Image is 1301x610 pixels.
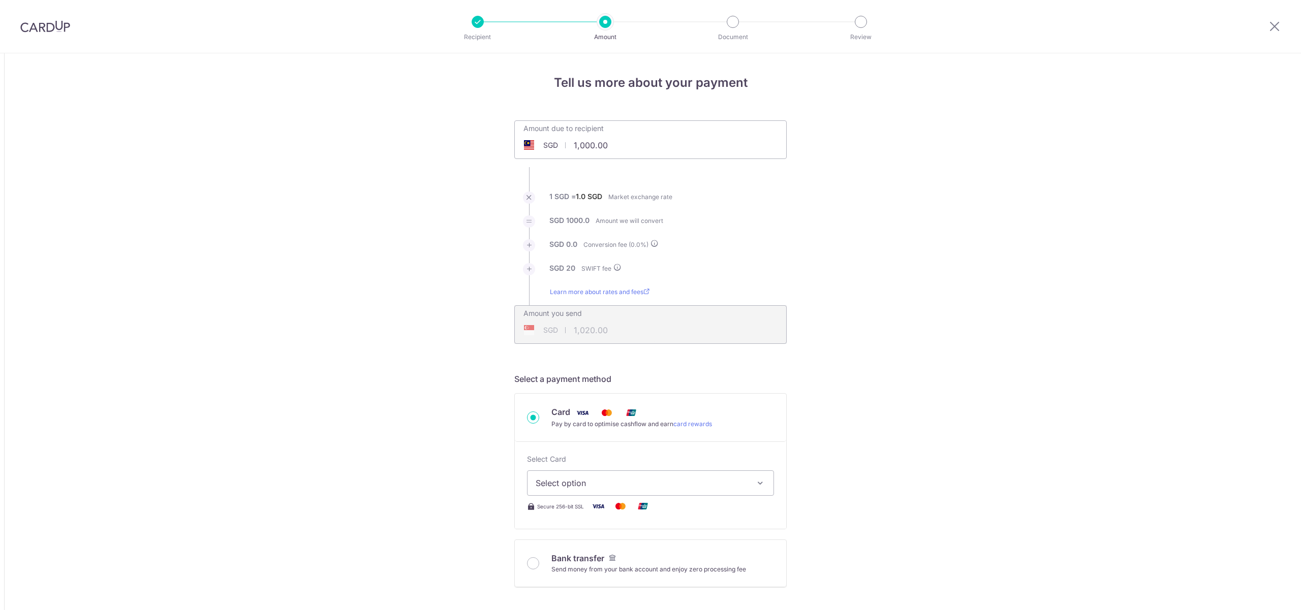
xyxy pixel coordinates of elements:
span: 0.0 [631,241,640,248]
span: Select option [536,477,747,489]
label: SGD [549,215,564,226]
label: Amount you send [523,308,582,318]
p: Recipient [440,32,515,42]
p: Review [823,32,899,42]
label: Amount we will convert [596,216,663,226]
label: Amount due to recipient [523,123,604,134]
iframe: Opens a widget where you can find more information [1236,580,1291,605]
img: CardUp [20,20,70,33]
span: SGD [543,140,558,150]
span: Card [551,407,570,417]
div: Bank transfer Send money from your bank account and enjoy zero processing fee [527,552,774,574]
label: SGD [549,263,564,273]
label: SWIFT fee [581,263,622,274]
label: SGD [587,191,602,202]
button: Select option [527,470,774,496]
label: Market exchange rate [608,192,672,202]
img: Mastercard [610,500,631,512]
img: Union Pay [633,500,653,512]
label: 0.0 [566,239,577,249]
label: 1000.0 [566,215,590,226]
span: Secure 256-bit SSL [537,502,584,510]
a: card rewards [673,420,712,428]
p: Amount [568,32,643,42]
h4: Tell us more about your payment [514,74,787,92]
label: 1 SGD = [549,191,602,208]
img: Visa [588,500,608,512]
label: SGD [549,239,564,249]
label: Conversion fee ( %) [583,239,659,250]
img: Union Pay [621,406,641,419]
span: translation missing: en.payables.payment_networks.credit_card.summary.labels.select_card [527,455,566,463]
a: Learn more about rates and fees [550,287,649,305]
label: 20 [566,263,575,273]
div: Send money from your bank account and enjoy zero processing fee [551,564,746,574]
div: Pay by card to optimise cashflow and earn [551,419,712,429]
div: Card Visa Mastercard Union Pay Pay by card to optimise cashflow and earncard rewards [527,406,774,429]
img: Visa [572,406,593,419]
h5: Select a payment method [514,373,787,385]
p: Document [695,32,770,42]
span: SGD [543,325,558,335]
img: Mastercard [597,406,617,419]
span: Bank transfer [551,553,604,563]
label: 1.0 [576,191,585,202]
